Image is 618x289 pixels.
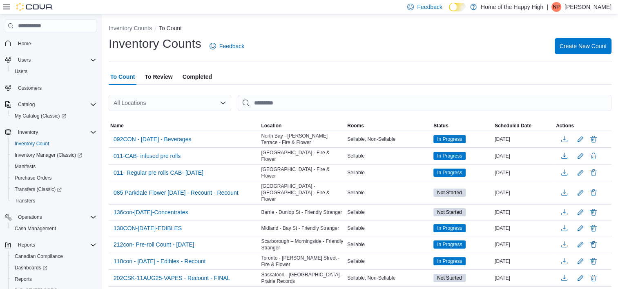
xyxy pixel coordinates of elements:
[589,223,598,233] button: Delete
[261,133,344,146] span: North Bay - [PERSON_NAME] Terrace - Fire & Flower
[238,95,611,111] input: This is a search bar. After typing your query, hit enter to filter the results lower in the page.
[493,134,554,144] div: [DATE]
[11,224,59,233] a: Cash Management
[11,111,96,121] span: My Catalog (Classic)
[437,209,462,216] span: Not Started
[11,185,96,194] span: Transfers (Classic)
[8,110,100,122] a: My Catalog (Classic)
[15,39,34,49] a: Home
[8,138,100,149] button: Inventory Count
[433,240,466,249] span: In Progress
[15,38,96,48] span: Home
[493,240,554,249] div: [DATE]
[493,121,554,131] button: Scheduled Date
[433,224,466,232] span: In Progress
[2,99,100,110] button: Catalog
[576,272,585,284] button: Edit count details
[11,111,69,121] a: My Catalog (Classic)
[433,169,466,177] span: In Progress
[556,122,574,129] span: Actions
[2,54,100,66] button: Users
[576,150,585,162] button: Edit count details
[481,2,543,12] p: Home of the Happy High
[2,239,100,251] button: Reports
[183,69,212,85] span: Completed
[11,185,65,194] a: Transfers (Classic)
[15,100,38,109] button: Catalog
[2,37,100,49] button: Home
[11,67,96,76] span: Users
[259,121,346,131] button: Location
[433,274,466,282] span: Not Started
[15,83,45,93] a: Customers
[110,206,192,218] button: 136con-[DATE]-Concentrates
[11,263,96,273] span: Dashboards
[114,224,182,232] span: 130CON-[DATE]-EDIBLES
[346,240,432,249] div: Sellable
[15,186,62,193] span: Transfers (Classic)
[576,133,585,145] button: Edit count details
[11,150,96,160] span: Inventory Manager (Classic)
[11,274,35,284] a: Reports
[110,187,242,199] button: 085 Parkdale Flower [DATE] - Recount - Recount
[346,223,432,233] div: Sellable
[2,82,100,94] button: Customers
[18,40,31,47] span: Home
[11,162,96,171] span: Manifests
[114,274,230,282] span: 202CSK-11AUG25-VAPES - Recount - FINAL
[564,2,611,12] p: [PERSON_NAME]
[110,222,185,234] button: 130CON-[DATE]-EDIBLES
[220,100,226,106] button: Open list of options
[589,240,598,249] button: Delete
[110,238,197,251] button: 212con- Pre-roll Count - [DATE]
[11,196,38,206] a: Transfers
[15,140,49,147] span: Inventory Count
[433,189,466,197] span: Not Started
[11,173,55,183] a: Purchase Orders
[576,238,585,251] button: Edit count details
[2,211,100,223] button: Operations
[109,24,611,34] nav: An example of EuiBreadcrumbs
[15,240,96,250] span: Reports
[433,208,466,216] span: Not Started
[346,188,432,198] div: Sellable
[2,127,100,138] button: Inventory
[433,152,466,160] span: In Progress
[206,38,248,54] a: Feedback
[11,196,96,206] span: Transfers
[346,256,432,266] div: Sellable
[437,241,462,248] span: In Progress
[18,129,38,136] span: Inventory
[15,127,96,137] span: Inventory
[493,207,554,217] div: [DATE]
[261,122,281,129] span: Location
[449,3,466,11] input: Dark Mode
[261,255,344,268] span: Toronto - [PERSON_NAME] Street - Fire & Flower
[8,66,100,77] button: Users
[576,167,585,179] button: Edit count details
[114,135,191,143] span: 092CON - [DATE] - Beverages
[560,42,607,50] span: Create New Count
[11,150,85,160] a: Inventory Manager (Classic)
[437,152,462,160] span: In Progress
[493,273,554,283] div: [DATE]
[437,189,462,196] span: Not Started
[493,256,554,266] div: [DATE]
[114,169,203,177] span: 011- Regular pre rolls CAB- [DATE]
[589,151,598,161] button: Delete
[15,212,45,222] button: Operations
[589,273,598,283] button: Delete
[15,55,96,65] span: Users
[346,121,432,131] button: Rooms
[110,133,194,145] button: 092CON - [DATE] - Beverages
[433,257,466,265] span: In Progress
[346,151,432,161] div: Sellable
[589,207,598,217] button: Delete
[261,271,344,285] span: Saskatoon - [GEOGRAPHIC_DATA] - Prairie Records
[8,262,100,273] a: Dashboards
[18,214,42,220] span: Operations
[114,240,194,249] span: 212con- Pre-roll Count - [DATE]
[15,163,36,170] span: Manifests
[8,161,100,172] button: Manifests
[18,242,35,248] span: Reports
